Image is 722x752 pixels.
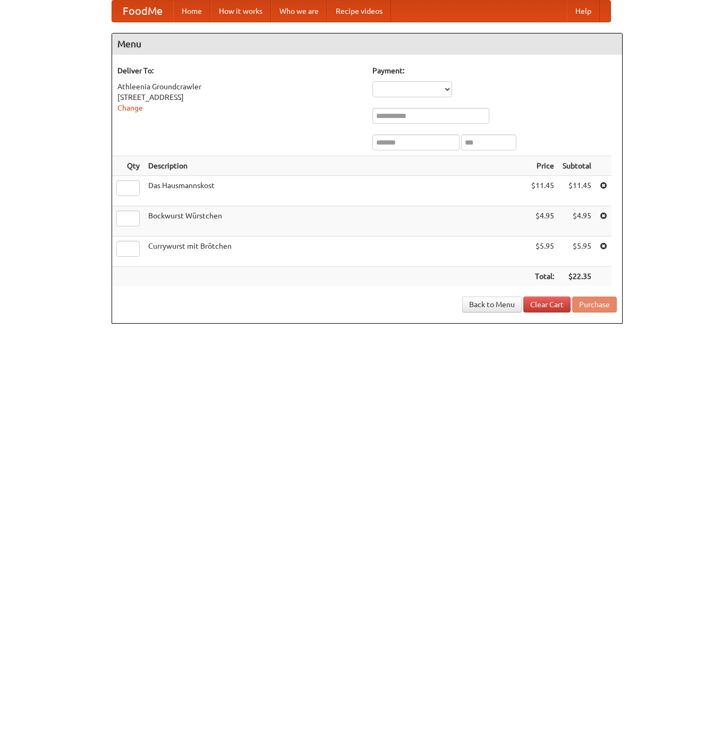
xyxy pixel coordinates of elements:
[558,236,596,267] td: $5.95
[558,206,596,236] td: $4.95
[210,1,271,22] a: How it works
[117,65,362,76] h5: Deliver To:
[558,176,596,206] td: $11.45
[527,176,558,206] td: $11.45
[271,1,327,22] a: Who we are
[144,236,527,267] td: Currywurst mit Brötchen
[527,267,558,286] th: Total:
[558,156,596,176] th: Subtotal
[112,1,173,22] a: FoodMe
[567,1,600,22] a: Help
[117,92,362,103] div: [STREET_ADDRESS]
[144,206,527,236] td: Bockwurst Würstchen
[117,81,362,92] div: Athleenia Groundcrawler
[112,33,622,55] h4: Menu
[372,65,617,76] h5: Payment:
[527,156,558,176] th: Price
[112,156,144,176] th: Qty
[558,267,596,286] th: $22.35
[523,297,571,312] a: Clear Cart
[144,176,527,206] td: Das Hausmannskost
[462,297,522,312] a: Back to Menu
[173,1,210,22] a: Home
[144,156,527,176] th: Description
[527,206,558,236] td: $4.95
[117,104,143,112] a: Change
[527,236,558,267] td: $5.95
[572,297,617,312] button: Purchase
[327,1,391,22] a: Recipe videos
